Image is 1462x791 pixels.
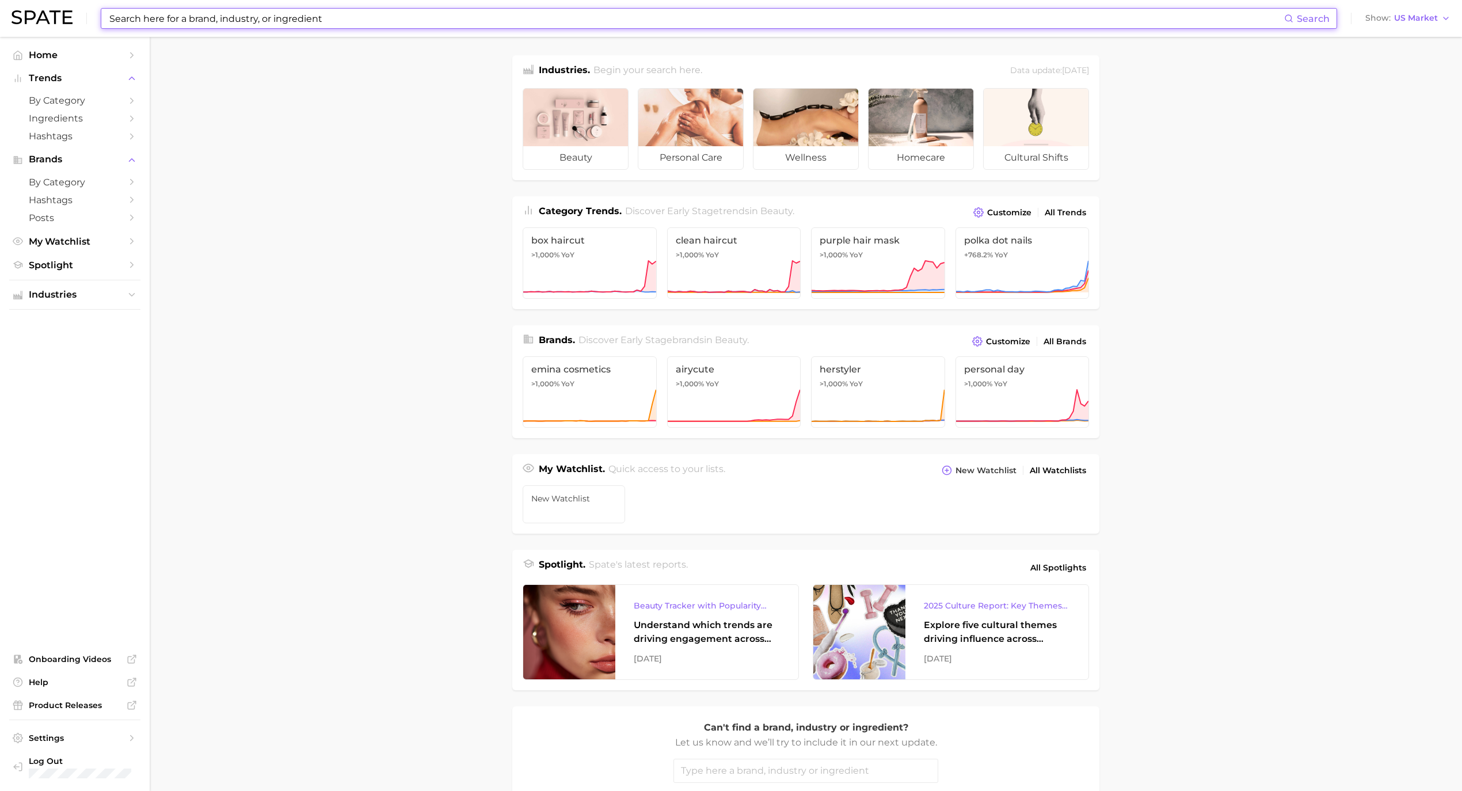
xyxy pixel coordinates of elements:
[531,379,559,388] span: >1,000%
[706,379,719,389] span: YoY
[589,558,688,577] h2: Spate's latest reports.
[9,674,140,691] a: Help
[955,466,1016,476] span: New Watchlist
[753,146,858,169] span: wellness
[820,379,848,388] span: >1,000%
[706,250,719,260] span: YoY
[1362,11,1453,26] button: ShowUS Market
[987,208,1031,218] span: Customize
[29,95,121,106] span: by Category
[986,337,1030,347] span: Customize
[29,73,121,83] span: Trends
[676,379,704,388] span: >1,000%
[638,146,743,169] span: personal care
[715,334,747,345] span: beauty
[29,154,121,165] span: Brands
[939,462,1019,478] button: New Watchlist
[995,250,1008,260] span: YoY
[29,290,121,300] span: Industries
[9,697,140,714] a: Product Releases
[539,334,575,345] span: Brands .
[9,173,140,191] a: by Category
[9,46,140,64] a: Home
[29,756,155,766] span: Log Out
[531,250,559,259] span: >1,000%
[676,364,793,375] span: airycute
[1394,15,1438,21] span: US Market
[811,227,945,299] a: purple hair mask>1,000% YoY
[523,584,799,680] a: Beauty Tracker with Popularity IndexUnderstand which trends are driving engagement across platfor...
[1027,558,1089,577] a: All Spotlights
[539,462,605,478] h1: My Watchlist.
[811,356,945,428] a: herstyler>1,000% YoY
[667,356,801,428] a: airycute>1,000% YoY
[1042,205,1089,220] a: All Trends
[561,250,574,260] span: YoY
[924,652,1070,665] div: [DATE]
[539,63,590,79] h1: Industries.
[523,146,628,169] span: beauty
[29,131,121,142] span: Hashtags
[9,92,140,109] a: by Category
[108,9,1284,28] input: Search here for a brand, industry, or ingredient
[9,651,140,668] a: Onboarding Videos
[9,109,140,127] a: Ingredients
[850,250,863,260] span: YoY
[924,618,1070,646] div: Explore five cultural themes driving influence across beauty, food, and pop culture.
[1297,13,1330,24] span: Search
[531,494,616,503] span: New Watchlist
[29,733,121,743] span: Settings
[984,146,1088,169] span: cultural shifts
[634,652,780,665] div: [DATE]
[994,379,1007,389] span: YoY
[983,88,1089,170] a: cultural shifts
[1030,561,1086,575] span: All Spotlights
[29,195,121,206] span: Hashtags
[561,379,574,389] span: YoY
[29,654,121,664] span: Onboarding Videos
[523,356,657,428] a: emina cosmetics>1,000% YoY
[9,752,140,782] a: Log out. Currently logged in with e-mail sophie.aksoy@vantagegrp.com.
[9,70,140,87] button: Trends
[969,333,1033,349] button: Customize
[29,236,121,247] span: My Watchlist
[9,151,140,168] button: Brands
[964,364,1081,375] span: personal day
[673,759,938,783] input: Type here a brand, industry or ingredient
[753,88,859,170] a: wellness
[523,88,629,170] a: beauty
[634,599,780,613] div: Beauty Tracker with Popularity Index
[578,334,749,345] span: Discover Early Stage brands in .
[869,146,973,169] span: homecare
[1044,337,1086,347] span: All Brands
[9,729,140,747] a: Settings
[9,191,140,209] a: Hashtags
[955,356,1090,428] a: personal day>1,000% YoY
[820,235,936,246] span: purple hair mask
[531,364,648,375] span: emina cosmetics
[676,250,704,259] span: >1,000%
[970,204,1034,220] button: Customize
[1027,463,1089,478] a: All Watchlists
[1041,334,1089,349] a: All Brands
[593,63,702,79] h2: Begin your search here.
[29,700,121,710] span: Product Releases
[539,558,585,577] h1: Spotlight.
[29,177,121,188] span: by Category
[673,735,938,750] p: Let us know and we’ll try to include it in our next update.
[29,50,121,60] span: Home
[9,127,140,145] a: Hashtags
[820,364,936,375] span: herstyler
[676,235,793,246] span: clean haircut
[12,10,73,24] img: SPATE
[673,720,938,735] p: Can't find a brand, industry or ingredient?
[964,379,992,388] span: >1,000%
[9,209,140,227] a: Posts
[608,462,725,478] h2: Quick access to your lists.
[523,227,657,299] a: box haircut>1,000% YoY
[820,250,848,259] span: >1,000%
[29,677,121,687] span: Help
[9,256,140,274] a: Spotlight
[29,260,121,271] span: Spotlight
[1030,466,1086,476] span: All Watchlists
